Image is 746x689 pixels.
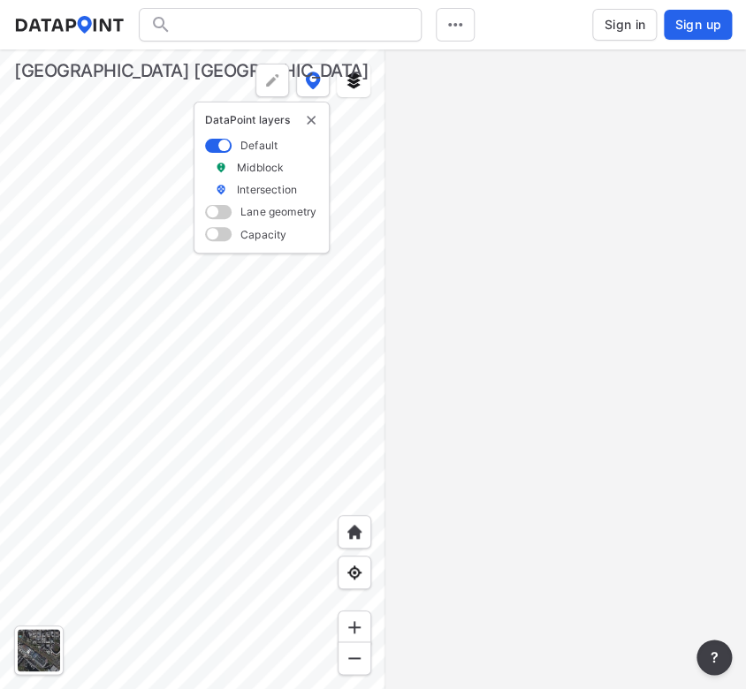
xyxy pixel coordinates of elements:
div: Zoom in [338,610,371,644]
a: Sign up [660,10,732,40]
a: Sign in [589,9,660,41]
button: more [697,640,732,675]
label: Lane geometry [240,204,316,219]
button: Sign up [664,10,732,40]
img: marker_Midblock.5ba75e30.svg [215,160,227,175]
div: Home [338,515,371,549]
span: Sign up [674,16,721,34]
img: close-external-leyer.3061a1c7.svg [304,113,318,127]
label: Midblock [237,160,284,175]
label: Capacity [240,227,286,242]
div: Polygon tool [255,64,289,97]
span: Sign in [604,16,645,34]
img: zeq5HYn9AnE9l6UmnFLPAAAAAElFTkSuQmCC [346,564,363,581]
img: +XpAUvaXAN7GudzAAAAAElFTkSuQmCC [346,523,363,541]
span: ? [707,647,721,668]
div: Toggle basemap [14,625,64,675]
label: Default [240,138,278,153]
label: Intersection [237,182,297,197]
div: [GEOGRAPHIC_DATA] [GEOGRAPHIC_DATA] [14,58,369,83]
div: View my location [338,556,371,589]
img: +Dz8AAAAASUVORK5CYII= [263,72,281,89]
img: MAAAAAElFTkSuQmCC [346,649,363,667]
button: delete [304,113,318,127]
p: DataPoint layers [205,113,318,127]
div: Zoom out [338,641,371,675]
button: Sign in [592,9,657,41]
img: dataPointLogo.9353c09d.svg [14,16,125,34]
img: ZvzfEJKXnyWIrJytrsY285QMwk63cM6Drc+sIAAAAASUVORK5CYII= [346,618,363,636]
img: marker_Intersection.6861001b.svg [215,182,227,197]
